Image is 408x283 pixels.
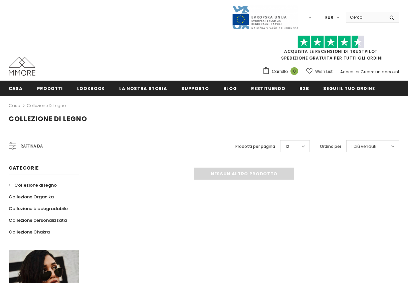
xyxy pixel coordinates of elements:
[306,66,333,77] a: Wish List
[9,191,54,203] a: Collezione Organika
[284,49,378,54] a: Acquista le recensioni di TrustPilot
[9,194,54,200] span: Collezione Organika
[9,203,68,214] a: Collezione biodegradabile
[9,81,23,96] a: Casa
[27,103,66,108] a: Collezione di legno
[285,143,289,150] span: 12
[37,81,63,96] a: Prodotti
[77,85,105,92] span: Lookbook
[251,85,285,92] span: Restituendo
[9,165,39,171] span: Categorie
[232,5,298,30] img: Javni Razpis
[299,85,309,92] span: B2B
[119,85,167,92] span: La nostra storia
[356,69,360,75] span: or
[9,85,23,92] span: Casa
[223,81,237,96] a: Blog
[9,179,57,191] a: Collezione di legno
[9,57,35,76] img: Casi MMORE
[272,68,288,75] span: Carrello
[346,12,384,22] input: Search Site
[9,205,68,212] span: Collezione biodegradabile
[290,67,298,75] span: 0
[315,68,333,75] span: Wish List
[9,229,50,235] span: Collezione Chakra
[21,143,43,150] span: Raffina da
[299,81,309,96] a: B2B
[251,81,285,96] a: Restituendo
[119,81,167,96] a: La nostra storia
[340,69,355,75] a: Accedi
[262,38,399,61] span: SPEDIZIONE GRATUITA PER TUTTI GLI ORDINI
[9,217,67,223] span: Collezione personalizzata
[181,85,209,92] span: supporto
[181,81,209,96] a: supporto
[325,14,333,21] span: EUR
[9,102,20,110] a: Casa
[77,81,105,96] a: Lookbook
[223,85,237,92] span: Blog
[9,214,67,226] a: Collezione personalizzata
[235,143,275,150] label: Prodotti per pagina
[352,143,376,150] span: I più venduti
[37,85,63,92] span: Prodotti
[232,14,298,20] a: Javni Razpis
[320,143,341,150] label: Ordina per
[297,35,364,49] img: Fidati di Pilot Stars
[323,81,375,96] a: Segui il tuo ordine
[262,67,301,77] a: Carrello 0
[361,69,399,75] a: Creare un account
[9,114,87,123] span: Collezione di legno
[323,85,375,92] span: Segui il tuo ordine
[14,182,57,188] span: Collezione di legno
[9,226,50,238] a: Collezione Chakra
